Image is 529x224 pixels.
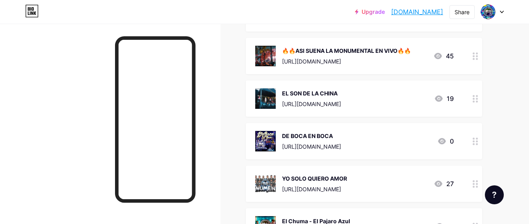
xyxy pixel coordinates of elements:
div: DE BOCA EN BOCA [282,132,341,140]
div: YO SOLO QUIERO AMOR [282,174,347,183]
div: [URL][DOMAIN_NAME] [282,100,341,108]
div: 45 [433,51,454,61]
img: bandalamonumental [481,4,496,19]
div: 0 [437,136,454,146]
div: [URL][DOMAIN_NAME] [282,185,347,193]
a: Upgrade [355,9,385,15]
div: EL SON DE LA CHINA [282,89,341,97]
img: DE BOCA EN BOCA [255,131,276,151]
div: 🔥🔥ASI SUENA LA MONUMENTAL EN VIVO🔥🔥 [282,47,411,55]
div: Share [455,8,470,16]
div: 19 [434,94,454,103]
div: 27 [434,179,454,189]
div: [URL][DOMAIN_NAME] [282,57,411,65]
img: YO SOLO QUIERO AMOR [255,174,276,194]
img: EL SON DE LA CHINA [255,88,276,109]
img: 🔥🔥ASI SUENA LA MONUMENTAL EN VIVO🔥🔥 [255,46,276,66]
a: [DOMAIN_NAME] [391,7,443,17]
div: [URL][DOMAIN_NAME] [282,142,341,151]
